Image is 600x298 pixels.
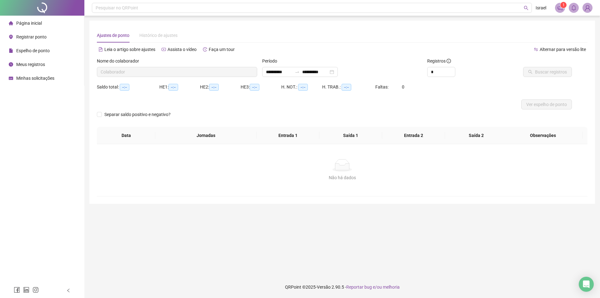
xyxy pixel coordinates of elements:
span: file-text [98,47,103,52]
div: HE 2: [200,83,241,91]
span: Página inicial [16,21,42,26]
div: Open Intercom Messenger [579,277,594,292]
span: swap-right [295,69,300,74]
span: linkedin [23,287,29,293]
div: Saldo total: [97,83,159,91]
span: file [9,48,13,53]
span: Versão [317,285,331,290]
span: Histórico de ajustes [139,33,177,38]
span: --:-- [209,84,219,91]
th: Saída 2 [445,127,508,144]
span: schedule [9,76,13,80]
span: to [295,69,300,74]
span: clock-circle [9,62,13,67]
span: Reportar bug e/ou melhoria [346,285,400,290]
span: bell [571,5,577,11]
span: Faça um tour [209,47,235,52]
span: Israel [536,4,546,11]
span: --:-- [168,84,178,91]
th: Saída 1 [319,127,382,144]
span: Espelho de ponto [16,48,50,53]
th: Entrada 1 [257,127,319,144]
span: Separar saldo positivo e negativo? [102,111,173,118]
span: 0 [402,84,404,89]
span: Registrar ponto [16,34,47,39]
span: Registros [427,58,451,64]
span: info-circle [447,59,451,63]
span: Alternar para versão lite [540,47,586,52]
span: Assista o vídeo [167,47,197,52]
span: --:-- [298,84,308,91]
sup: 1 [560,2,567,8]
th: Observações [503,127,583,144]
span: Meus registros [16,62,45,67]
div: HE 3: [241,83,281,91]
span: Ajustes de ponto [97,33,129,38]
span: Faltas: [375,84,389,89]
label: Nome do colaborador [97,58,143,64]
span: youtube [162,47,166,52]
span: facebook [14,287,20,293]
span: environment [9,35,13,39]
button: Ver espelho de ponto [521,99,572,109]
div: H. TRAB.: [322,83,375,91]
div: Não há dados [104,174,580,181]
th: Data [97,127,155,144]
span: instagram [32,287,39,293]
span: search [524,6,528,10]
span: notification [557,5,563,11]
span: --:-- [250,84,259,91]
label: Período [262,58,281,64]
footer: QRPoint © 2025 - 2.90.5 - [84,276,600,298]
span: Observações [508,132,578,139]
span: Leia o artigo sobre ajustes [104,47,155,52]
span: home [9,21,13,25]
button: Buscar registros [523,67,572,77]
span: --:-- [342,84,351,91]
img: 49044 [583,3,592,13]
div: HE 1: [159,83,200,91]
span: 1 [562,3,565,7]
span: Minhas solicitações [16,76,54,81]
span: --:-- [120,84,129,91]
span: left [66,288,71,293]
span: history [203,47,207,52]
th: Jornadas [155,127,257,144]
th: Entrada 2 [382,127,445,144]
div: H. NOT.: [281,83,322,91]
span: swap [534,47,538,52]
